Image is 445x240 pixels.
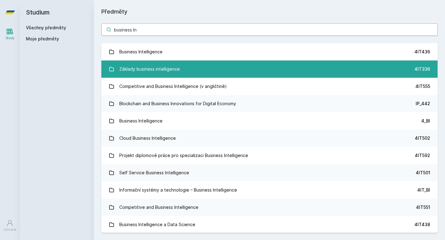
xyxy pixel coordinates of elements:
div: 4IT436 [414,49,430,55]
div: 4IT501 [416,170,430,176]
div: Uživatel [3,227,16,232]
div: Competitive and Business Intelligence (v angličtině) [119,80,227,93]
a: Business Intelligence a Data Science 4IT438 [101,216,438,233]
div: 4_BI [421,118,430,124]
div: Business Intelligence [119,115,163,127]
a: Blockchain and Business Innovations for Digital Economy IP_442 [101,95,438,112]
a: Informační systémy a technologie – Business Intelligence 4IT_BI [101,181,438,199]
a: Competitive and Business Intelligence 4IT551 [101,199,438,216]
a: Všechny předměty [26,25,66,30]
div: 4IT336 [414,66,430,72]
h1: Předměty [101,7,438,16]
a: Projekt diplomové práce pro specializaci Business Intelligence 4IT592 [101,147,438,164]
a: Study [1,25,19,43]
div: 4IT502 [415,135,430,141]
div: 4IT551 [416,204,430,210]
div: Základy business intelligence [119,63,180,75]
input: Název nebo ident předmětu… [101,23,438,36]
a: Business Intelligence 4IT436 [101,43,438,60]
a: Uživatel [1,216,19,235]
div: Informační systémy a technologie – Business Intelligence [119,184,237,196]
div: Blockchain and Business Innovations for Digital Economy [119,97,236,110]
div: Cloud Business Intelligence [119,132,176,144]
div: 4IT_BI [417,187,430,193]
div: Self Service Business Intelligence [119,167,189,179]
a: Základy business intelligence 4IT336 [101,60,438,78]
div: Projekt diplomové práce pro specializaci Business Intelligence [119,149,248,162]
span: Moje předměty [26,36,59,42]
div: Competitive and Business Intelligence [119,201,198,213]
div: Business Intelligence a Data Science [119,218,195,231]
a: Cloud Business Intelligence 4IT502 [101,130,438,147]
a: Self Service Business Intelligence 4IT501 [101,164,438,181]
a: Business Intelligence 4_BI [101,112,438,130]
div: 4IT555 [415,83,430,89]
div: 4IT438 [414,221,430,228]
div: IP_442 [416,101,430,107]
a: Competitive and Business Intelligence (v angličtině) 4IT555 [101,78,438,95]
div: 4IT592 [415,152,430,159]
div: Study [6,36,15,40]
div: Business Intelligence [119,46,163,58]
